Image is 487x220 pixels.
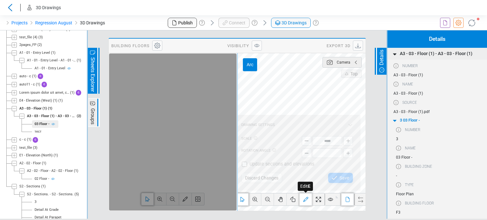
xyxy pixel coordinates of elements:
a: Regression August [35,19,72,27]
span: Name [402,81,413,87]
div: (1) [74,168,78,174]
div: Lorem ipsum dolor sit amet, consectetuer adipiscing elit. Aenean commodo ligula eget dolor. Aenea... [19,90,69,96]
div: auto - c [19,74,31,79]
div: 2pages_FP [19,42,36,48]
span: Number [405,127,420,133]
span: Number [402,63,418,69]
div: (1) [58,98,63,104]
span: A3 - 03 - Floor (1).pdf [393,110,430,114]
div: (3) [33,145,37,151]
span: 03 Floor - [396,155,412,160]
span: Building Zone [405,164,432,169]
span: Camera [337,60,350,65]
span: Groups [89,107,96,125]
div: S2 - Sections. - S2 - Sections. [27,192,74,197]
div: (1) [42,161,46,166]
div: (2) [77,114,81,119]
span: Visibility [225,40,252,51]
div: C [76,90,81,96]
strong: E [308,184,310,189]
div: A3 - 03 - Floor (1) - A3 - 03 - Floor (1) [27,114,76,119]
div: test_file (4) [19,35,37,40]
span: Publish [178,20,193,26]
div: A2 - 02 - Floor [19,161,41,166]
div: (1) [54,153,58,158]
div: A1 - 01 - Entry Level [35,66,65,71]
span: Name [405,145,416,151]
span: Export 3D [324,40,353,51]
a: Projects [11,19,28,27]
span: A3 - 03 - Floor (1) - A3 - 03 - Floor (1) [400,50,472,57]
div: (2) [37,42,42,48]
div: (1) [32,74,36,79]
div: Arc [243,58,257,71]
div: A3 - 03 - Floor (1) [19,106,47,111]
div: (1) [48,106,52,111]
div: E4 - Elevation (West) (1) [19,98,57,104]
span: Source [402,100,417,105]
div: E1 - Elevation (North) [19,153,53,158]
div: Detail At Grade [35,207,59,213]
div: (1) [41,184,46,189]
div: (1) [77,58,81,63]
div: (1) [51,50,55,56]
span: Floor Plan [396,192,414,196]
div: A1 - 01 - Entry Level - A1 - 01 - Entry Level [27,58,76,63]
span: 3 03 Floor - [400,117,420,123]
div: (3) [38,35,43,40]
div: Edit [298,182,313,191]
span: A3 - 03 - Floor (1) [393,73,423,77]
div: (1) [36,82,40,87]
span: 3D Drawings [36,5,61,10]
div: C [38,73,43,79]
div: C [42,82,47,87]
span: - [396,173,397,178]
div: C [33,137,38,143]
div: S2 - Sections [19,184,40,189]
div: auto11 - c [19,82,35,87]
div: 03 Floor - [35,122,49,127]
div: A1 - 01 - Entry Level [19,50,50,56]
div: c - c [19,137,26,142]
div: A2 - 02 - Floor - A2 - 02 - Floor [27,168,73,174]
a: Publish [168,18,197,28]
div: (1) [27,137,31,142]
span: Sheets Explorer [89,56,96,93]
div: 3 [35,199,36,205]
div: (1) [70,90,75,96]
span: Building Floor [405,200,434,206]
span: A3 - 03 - Floor (1) [393,91,423,96]
div: test_file [19,145,32,151]
span: 3D Drawings [80,19,105,27]
p: Details [387,30,487,48]
span: 3 [396,137,398,141]
span: Type [405,182,414,188]
span: Details [378,49,386,66]
div: (5) [75,192,79,197]
div: 02 Floor - [35,176,49,182]
span: Building Floors [109,40,152,51]
span: F3 [396,210,400,215]
div: тест [35,129,42,135]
